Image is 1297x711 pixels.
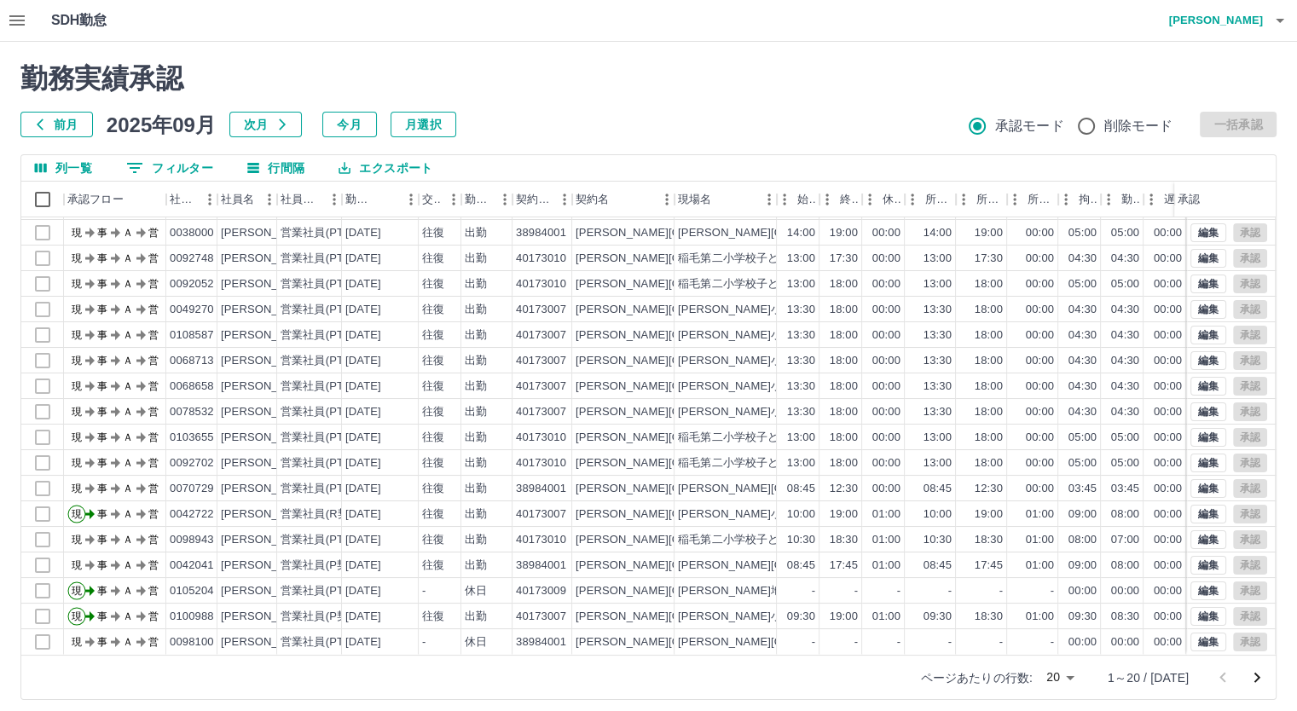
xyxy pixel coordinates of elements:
[64,182,166,217] div: 承認フロー
[975,404,1003,420] div: 18:00
[422,430,444,446] div: 往復
[345,353,381,369] div: [DATE]
[1154,404,1182,420] div: 00:00
[67,182,124,217] div: 承認フロー
[72,329,82,341] text: 現
[123,355,133,367] text: Ａ
[576,251,786,267] div: [PERSON_NAME][GEOGRAPHIC_DATA]
[221,276,314,292] div: [PERSON_NAME]
[1068,302,1097,318] div: 04:30
[1026,276,1054,292] div: 00:00
[1068,353,1097,369] div: 04:30
[72,355,82,367] text: 現
[516,455,566,471] div: 40173010
[422,302,444,318] div: 往復
[1026,302,1054,318] div: 00:00
[975,430,1003,446] div: 18:00
[576,225,786,241] div: [PERSON_NAME][GEOGRAPHIC_DATA]
[166,182,217,217] div: 社員番号
[516,379,566,395] div: 40173007
[840,182,859,217] div: 終業
[123,457,133,469] text: Ａ
[678,379,871,395] div: [PERSON_NAME]小学校子どもルーム
[1026,404,1054,420] div: 00:00
[1154,430,1182,446] div: 00:00
[72,431,82,443] text: 現
[1154,276,1182,292] div: 00:00
[281,302,370,318] div: 営業社員(PT契約)
[325,155,446,181] button: エクスポート
[1111,430,1139,446] div: 05:00
[322,112,377,137] button: 今月
[281,379,370,395] div: 営業社員(PT契約)
[281,327,370,344] div: 営業社員(PT契約)
[1190,326,1226,344] button: 編集
[675,182,777,217] div: 現場名
[465,353,487,369] div: 出勤
[345,455,381,471] div: [DATE]
[97,457,107,469] text: 事
[787,251,815,267] div: 13:00
[1190,607,1226,626] button: 編集
[72,252,82,264] text: 現
[234,155,318,181] button: 行間隔
[872,353,900,369] div: 00:00
[872,225,900,241] div: 00:00
[1190,454,1226,472] button: 編集
[123,227,133,239] text: Ａ
[787,404,815,420] div: 13:30
[516,276,566,292] div: 40173010
[975,302,1003,318] div: 18:00
[924,430,952,446] div: 13:00
[97,303,107,315] text: 事
[516,225,566,241] div: 38984001
[345,404,381,420] div: [DATE]
[1026,455,1054,471] div: 00:00
[345,327,381,344] div: [DATE]
[1190,505,1226,523] button: 編集
[1068,276,1097,292] div: 05:00
[787,455,815,471] div: 13:00
[924,251,952,267] div: 13:00
[221,251,314,267] div: [PERSON_NAME]
[1007,182,1058,217] div: 所定休憩
[281,353,370,369] div: 営業社員(PT契約)
[465,327,487,344] div: 出勤
[787,379,815,395] div: 13:30
[830,327,858,344] div: 18:00
[1068,379,1097,395] div: 04:30
[787,353,815,369] div: 13:30
[422,276,444,292] div: 往復
[148,355,159,367] text: 営
[422,379,444,395] div: 往復
[1154,327,1182,344] div: 00:00
[552,187,577,212] button: メニュー
[975,379,1003,395] div: 18:00
[1026,225,1054,241] div: 00:00
[1154,455,1182,471] div: 00:00
[1190,633,1226,651] button: 編集
[1190,556,1226,575] button: 編集
[1111,404,1139,420] div: 04:30
[678,455,831,471] div: 稲毛第二小学校子どもルームA
[872,327,900,344] div: 00:00
[516,182,552,217] div: 契約コード
[123,380,133,392] text: Ａ
[221,327,314,344] div: [PERSON_NAME]
[148,278,159,290] text: 営
[1144,182,1186,217] div: 遅刻等
[221,379,407,395] div: [PERSON_NAME][PERSON_NAME]
[148,431,159,443] text: 営
[419,182,461,217] div: 交通費
[123,252,133,264] text: Ａ
[97,252,107,264] text: 事
[975,225,1003,241] div: 19:00
[391,112,456,137] button: 月選択
[872,302,900,318] div: 00:00
[465,225,487,241] div: 出勤
[678,225,956,241] div: [PERSON_NAME][GEOGRAPHIC_DATA]ヤングプラザ
[830,404,858,420] div: 18:00
[576,276,786,292] div: [PERSON_NAME][GEOGRAPHIC_DATA]
[72,406,82,418] text: 現
[678,276,831,292] div: 稲毛第二小学校子どもルームA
